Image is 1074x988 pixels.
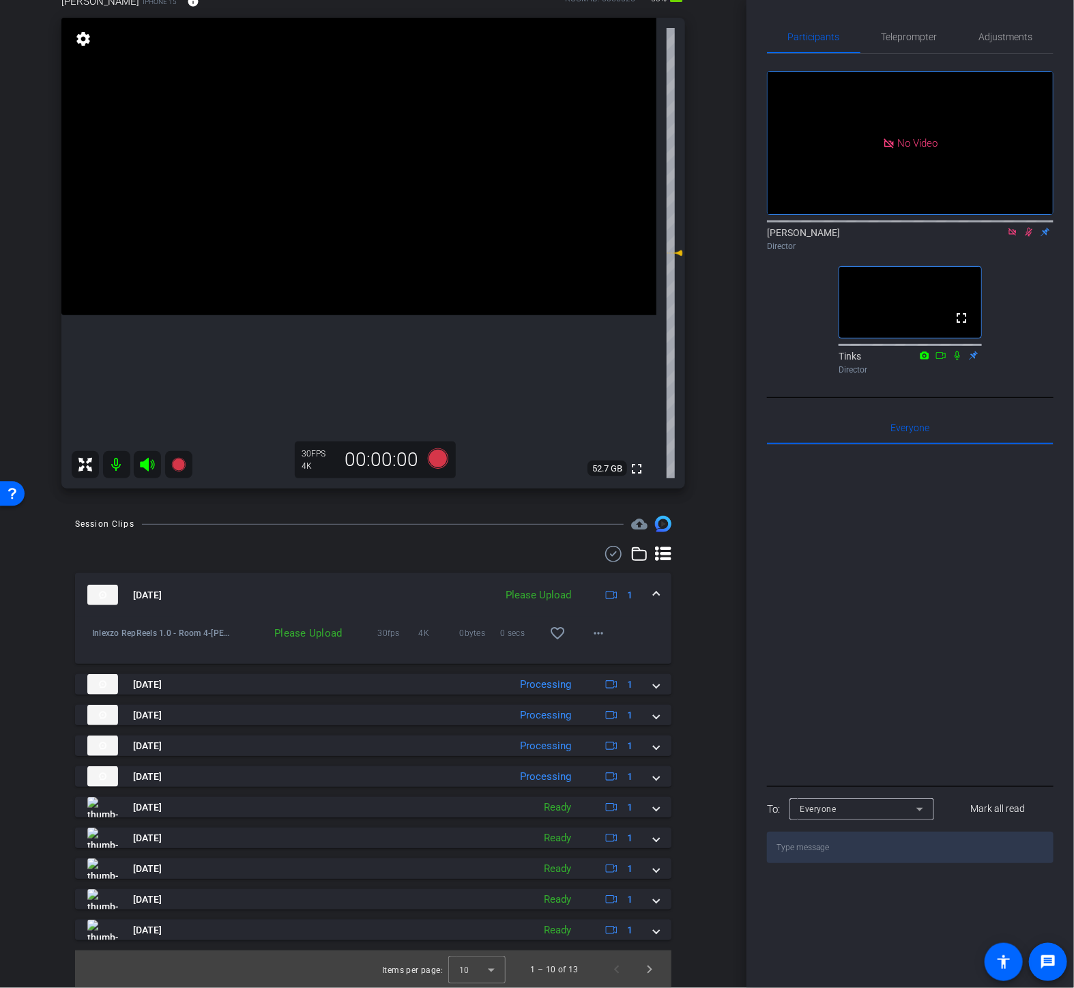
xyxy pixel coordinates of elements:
img: thumb-nail [87,585,118,605]
button: Previous page [600,953,633,986]
mat-icon: fullscreen [628,461,645,477]
mat-icon: fullscreen [953,310,970,326]
img: thumb-nail [87,889,118,910]
div: 1 – 10 of 13 [530,963,579,976]
span: 0bytes [459,626,500,640]
span: No Video [897,136,938,149]
span: [DATE] [133,708,162,723]
span: Participants [788,32,840,42]
span: Teleprompter [882,32,938,42]
div: Ready [537,922,578,938]
span: 1 [627,923,633,938]
span: 1 [627,588,633,602]
mat-expansion-panel-header: thumb-nail[DATE]Processing1 [75,674,671,695]
div: 00:00:00 [336,448,427,471]
div: Processing [513,738,578,754]
img: thumb-nail [87,797,118,817]
span: 1 [627,800,633,815]
mat-icon: cloud_upload [631,516,648,532]
div: [PERSON_NAME] [767,226,1054,252]
div: Ready [537,892,578,907]
span: [DATE] [133,923,162,938]
div: Processing [513,708,578,723]
mat-expansion-panel-header: thumb-nail[DATE]Please Upload1 [75,573,671,617]
span: [DATE] [133,588,162,602]
span: [DATE] [133,678,162,692]
span: Everyone [891,423,930,433]
mat-expansion-panel-header: thumb-nail[DATE]Ready1 [75,920,671,940]
span: FPS [311,449,325,459]
span: Destinations for your clips [631,516,648,532]
img: thumb-nail [87,858,118,879]
span: 52.7 GB [587,461,627,477]
mat-icon: more_horiz [590,625,607,641]
span: [DATE] [133,862,162,876]
mat-expansion-panel-header: thumb-nail[DATE]Processing1 [75,766,671,787]
div: Ready [537,800,578,815]
div: To: [767,802,780,817]
div: Ready [537,861,578,877]
span: 1 [627,678,633,692]
div: Ready [537,830,578,846]
div: Processing [513,677,578,693]
div: 4K [302,461,336,471]
span: 1 [627,892,633,907]
mat-expansion-panel-header: thumb-nail[DATE]Ready1 [75,828,671,848]
div: Session Clips [75,517,134,531]
img: thumb-nail [87,736,118,756]
div: Please Upload [235,626,349,640]
span: 4K [418,626,459,640]
mat-expansion-panel-header: thumb-nail[DATE]Processing1 [75,736,671,756]
div: Items per page: [382,963,443,977]
mat-expansion-panel-header: thumb-nail[DATE]Ready1 [75,889,671,910]
button: Next page [633,953,666,986]
img: Session clips [655,516,671,532]
span: Adjustments [979,32,1033,42]
mat-icon: favorite_border [549,625,566,641]
mat-icon: settings [74,31,93,47]
span: [DATE] [133,770,162,784]
img: thumb-nail [87,674,118,695]
span: 1 [627,708,633,723]
div: Processing [513,769,578,785]
mat-icon: message [1040,954,1056,970]
div: thumb-nail[DATE]Please Upload1 [75,617,671,664]
div: Please Upload [499,587,578,603]
img: thumb-nail [87,920,118,940]
div: Director [767,240,1054,252]
div: 30 [302,448,336,459]
span: [DATE] [133,892,162,907]
button: Mark all read [942,797,1054,822]
span: 1 [627,862,633,876]
img: thumb-nail [87,828,118,848]
span: [DATE] [133,831,162,845]
span: 0 secs [500,626,541,640]
img: thumb-nail [87,766,118,787]
span: Everyone [800,804,837,814]
span: 1 [627,739,633,753]
mat-icon: accessibility [996,954,1012,970]
mat-icon: 0 dB [667,245,683,261]
span: [DATE] [133,800,162,815]
mat-expansion-panel-header: thumb-nail[DATE]Ready1 [75,797,671,817]
img: thumb-nail [87,705,118,725]
span: Inlexzo RepReels 1.0 - Room 4-[PERSON_NAME]-2025-08-22-09-35-27-813-0 [92,626,235,640]
span: [DATE] [133,739,162,753]
div: Tinks [839,349,982,376]
span: 1 [627,770,633,784]
mat-expansion-panel-header: thumb-nail[DATE]Processing1 [75,705,671,725]
span: 30fps [377,626,418,640]
span: Mark all read [970,802,1025,816]
span: 1 [627,831,633,845]
div: Director [839,364,982,376]
mat-expansion-panel-header: thumb-nail[DATE]Ready1 [75,858,671,879]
